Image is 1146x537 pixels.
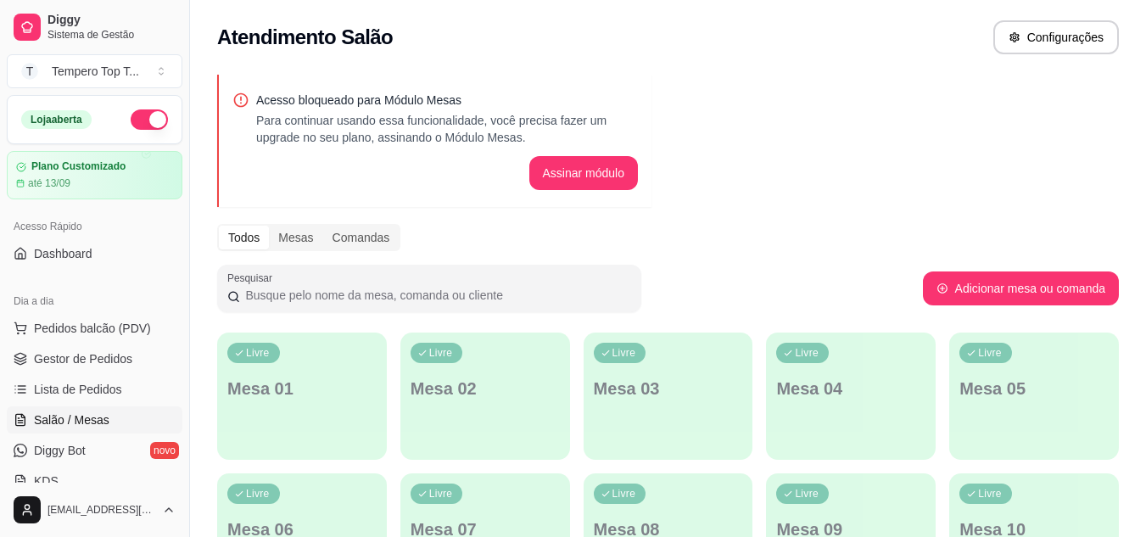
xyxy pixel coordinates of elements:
span: Diggy Bot [34,442,86,459]
a: Diggy Botnovo [7,437,182,464]
p: Livre [612,487,636,501]
button: LivreMesa 01 [217,333,387,460]
p: Livre [978,487,1002,501]
div: Tempero Top T ... [52,63,139,80]
span: Dashboard [34,245,92,262]
p: Mesa 05 [959,377,1109,400]
span: Diggy [48,13,176,28]
button: Alterar Status [131,109,168,130]
p: Acesso bloqueado para Módulo Mesas [256,92,638,109]
button: LivreMesa 02 [400,333,570,460]
p: Mesa 03 [594,377,743,400]
article: até 13/09 [28,176,70,190]
p: Livre [612,346,636,360]
a: Salão / Mesas [7,406,182,434]
p: Livre [978,346,1002,360]
span: Lista de Pedidos [34,381,122,398]
button: Configurações [993,20,1119,54]
div: Dia a dia [7,288,182,315]
p: Livre [246,487,270,501]
div: Loja aberta [21,110,92,129]
span: Sistema de Gestão [48,28,176,42]
article: Plano Customizado [31,160,126,173]
p: Livre [429,487,453,501]
div: Mesas [269,226,322,249]
p: Para continuar usando essa funcionalidade, você precisa fazer um upgrade no seu plano, assinando ... [256,112,638,146]
button: Select a team [7,54,182,88]
button: LivreMesa 03 [584,333,753,460]
button: [EMAIL_ADDRESS][DOMAIN_NAME] [7,489,182,530]
span: Gestor de Pedidos [34,350,132,367]
a: Plano Customizadoaté 13/09 [7,151,182,199]
p: Mesa 01 [227,377,377,400]
p: Livre [429,346,453,360]
p: Livre [795,487,819,501]
span: T [21,63,38,80]
p: Livre [795,346,819,360]
button: LivreMesa 05 [949,333,1119,460]
input: Pesquisar [240,287,631,304]
span: [EMAIL_ADDRESS][DOMAIN_NAME] [48,503,155,517]
a: DiggySistema de Gestão [7,7,182,48]
label: Pesquisar [227,271,278,285]
span: Salão / Mesas [34,411,109,428]
h2: Atendimento Salão [217,24,393,51]
button: Assinar módulo [529,156,639,190]
a: KDS [7,467,182,495]
span: Pedidos balcão (PDV) [34,320,151,337]
button: LivreMesa 04 [766,333,936,460]
p: Mesa 04 [776,377,925,400]
span: KDS [34,473,59,489]
p: Mesa 02 [411,377,560,400]
a: Gestor de Pedidos [7,345,182,372]
div: Comandas [323,226,400,249]
a: Lista de Pedidos [7,376,182,403]
button: Adicionar mesa ou comanda [923,271,1119,305]
div: Todos [219,226,269,249]
p: Livre [246,346,270,360]
div: Acesso Rápido [7,213,182,240]
a: Dashboard [7,240,182,267]
button: Pedidos balcão (PDV) [7,315,182,342]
